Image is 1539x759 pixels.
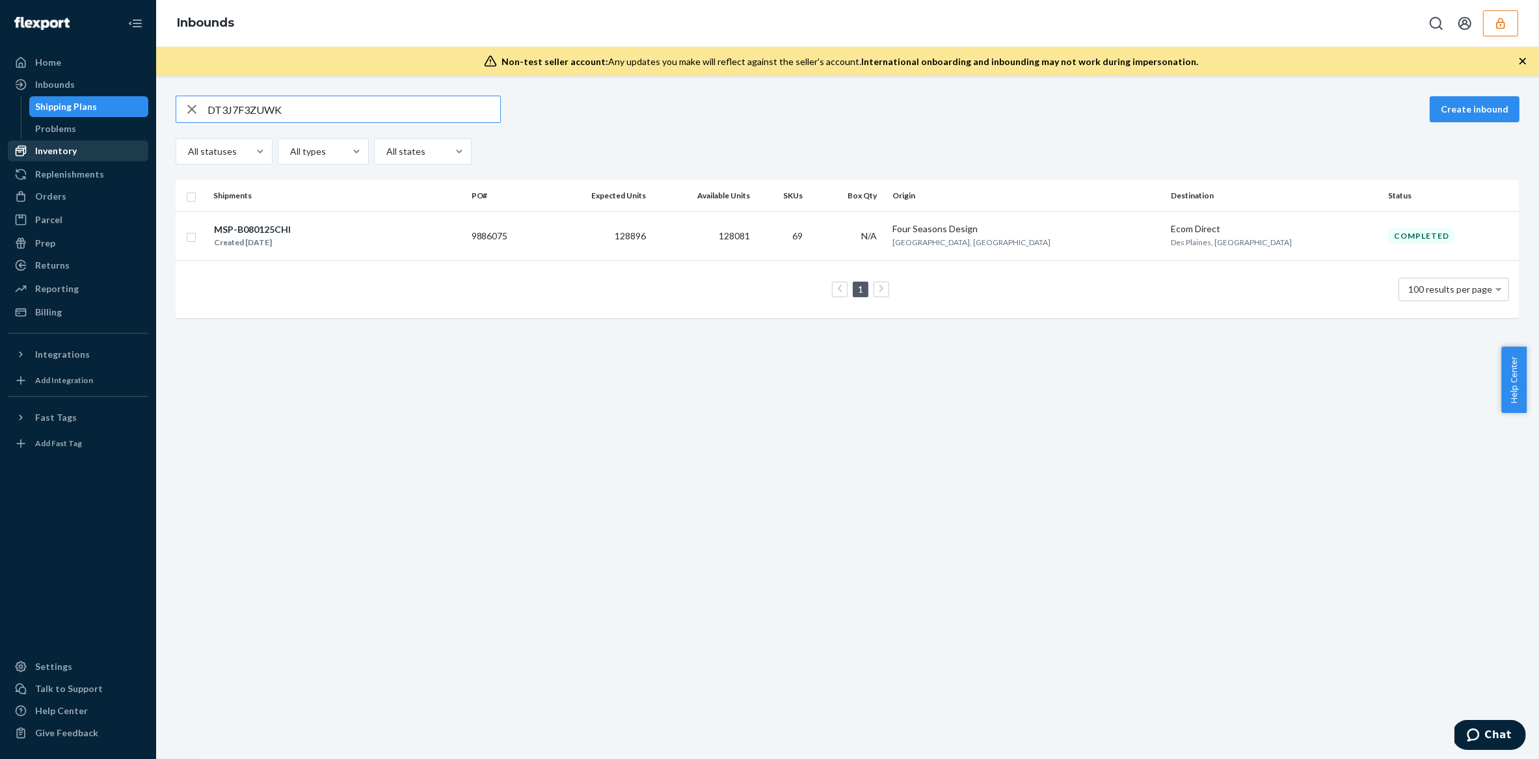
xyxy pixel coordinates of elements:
a: Shipping Plans [29,96,149,117]
div: Returns [35,259,70,272]
a: Home [8,52,148,73]
input: All types [289,145,290,158]
div: Integrations [35,348,90,361]
th: Box Qty [813,180,887,211]
span: 128081 [719,230,750,241]
div: Orders [35,190,66,203]
button: Give Feedback [8,723,148,743]
div: Add Fast Tag [35,438,82,449]
div: Give Feedback [35,726,98,739]
a: Inventory [8,140,148,161]
div: MSP-B080125CHI [214,223,291,236]
td: 9886075 [466,211,544,260]
th: Origin [887,180,1166,211]
a: Billing [8,302,148,323]
span: Des Plaines, [GEOGRAPHIC_DATA] [1171,237,1292,247]
button: Help Center [1501,347,1527,413]
a: Returns [8,255,148,276]
div: Shipping Plans [36,100,98,113]
div: Replenishments [35,168,104,181]
button: Close Navigation [122,10,148,36]
input: All states [385,145,386,158]
a: Add Integration [8,370,148,391]
span: International onboarding and inbounding may not work during impersonation. [862,56,1199,67]
div: Home [35,56,61,69]
th: Expected Units [544,180,651,211]
span: 100 results per page [1409,284,1493,295]
img: Flexport logo [14,17,70,30]
button: Integrations [8,344,148,365]
div: Talk to Support [35,682,103,695]
ol: breadcrumbs [167,5,245,42]
div: Completed [1388,228,1455,244]
span: N/A [861,230,877,241]
th: Destination [1166,180,1383,211]
span: 69 [792,230,803,241]
a: Page 1 is your current page [855,284,866,295]
div: Fast Tags [35,411,77,424]
a: Inbounds [8,74,148,95]
iframe: Opens a widget where you can chat to one of our agents [1454,720,1526,752]
div: Inbounds [35,78,75,91]
div: Created [DATE] [214,236,291,249]
th: Shipments [208,180,466,211]
a: Reporting [8,278,148,299]
div: Four Seasons Design [892,222,1160,235]
a: Replenishments [8,164,148,185]
button: Create inbound [1430,96,1519,122]
div: Ecom Direct [1171,222,1378,235]
span: 128896 [615,230,646,241]
span: Non-test seller account: [502,56,609,67]
input: All statuses [187,145,188,158]
a: Inbounds [177,16,234,30]
a: Prep [8,233,148,254]
div: Parcel [35,213,62,226]
div: Prep [35,237,55,250]
input: Search inbounds by name, destination, msku... [207,96,500,122]
th: Available Units [651,180,755,211]
a: Help Center [8,700,148,721]
a: Parcel [8,209,148,230]
div: Add Integration [35,375,93,386]
th: Status [1383,180,1519,211]
a: Orders [8,186,148,207]
a: Add Fast Tag [8,433,148,454]
button: Fast Tags [8,407,148,428]
button: Open Search Box [1423,10,1449,36]
div: Any updates you make will reflect against the seller's account. [502,55,1199,68]
button: Talk to Support [8,678,148,699]
a: Settings [8,656,148,677]
div: Inventory [35,144,77,157]
span: [GEOGRAPHIC_DATA], [GEOGRAPHIC_DATA] [892,237,1051,247]
div: Problems [36,122,77,135]
div: Help Center [35,704,88,717]
div: Settings [35,660,72,673]
a: Problems [29,118,149,139]
th: SKUs [755,180,813,211]
div: Reporting [35,282,79,295]
th: PO# [466,180,544,211]
button: Open account menu [1452,10,1478,36]
div: Billing [35,306,62,319]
